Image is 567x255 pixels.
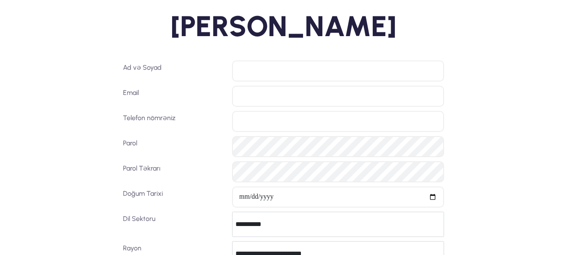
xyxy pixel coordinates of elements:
label: Parol [120,136,229,157]
label: Telefon nömrəniz [120,111,229,132]
label: Parol Təkrarı [120,161,229,182]
label: Doğum Tarixi [120,187,229,208]
label: Ad və Soyad [120,60,229,81]
h2: [PERSON_NAME] [41,8,526,44]
label: Dil Sektoru [120,212,229,237]
label: Email [120,86,229,107]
